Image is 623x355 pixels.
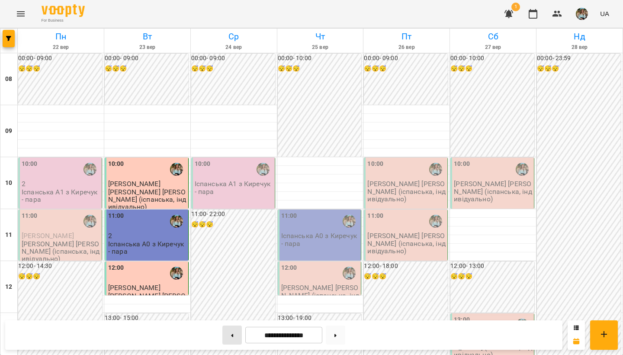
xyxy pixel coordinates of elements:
h6: 😴😴😴 [191,220,275,229]
p: Іспанська А1 з Киречук - пара [22,188,100,203]
span: [PERSON_NAME] [108,284,161,292]
img: Киречук Валерія Володимирівна (і) [343,267,356,280]
h6: 😴😴😴 [537,64,621,74]
h6: 00:00 - 10:00 [450,54,534,63]
label: 10:00 [195,159,211,169]
h6: 00:00 - 09:00 [18,54,102,63]
h6: 12:00 - 13:00 [450,261,534,271]
h6: 22 вер [19,43,103,52]
h6: 12:00 - 18:00 [364,261,448,271]
h6: 09 [5,126,12,136]
span: [PERSON_NAME] [108,180,161,188]
h6: 😴😴😴 [18,272,102,281]
p: Іспанська А1 з Киречук - пара [195,180,273,195]
img: Киречук Валерія Володимирівна (і) [343,215,356,228]
img: Киречук Валерія Володимирівна (і) [516,163,529,176]
label: 11:00 [367,211,383,221]
label: 11:00 [22,211,38,221]
label: 10:00 [367,159,383,169]
p: Іспанська А0 з Киречук - пара [108,240,186,255]
h6: 11 [5,230,12,240]
button: Menu [10,3,31,24]
h6: 😴😴😴 [450,64,534,74]
h6: 😴😴😴 [191,64,275,74]
img: Киречук Валерія Володимирівна (і) [170,267,183,280]
h6: 28 вер [538,43,621,52]
p: [PERSON_NAME] [PERSON_NAME] (іспанська, індивідуально) [22,240,100,263]
label: 12:00 [108,263,124,273]
h6: 26 вер [365,43,448,52]
h6: 25 вер [279,43,362,52]
p: [PERSON_NAME] [PERSON_NAME] (іспанська, індивідуально) [281,284,360,307]
h6: 😴😴😴 [18,64,102,74]
span: [PERSON_NAME] [22,232,74,240]
label: 10:00 [108,159,124,169]
h6: Ср [192,30,276,43]
h6: 00:00 - 09:00 [105,54,189,63]
img: Киречук Валерія Володимирівна (і) [83,215,96,228]
p: [PERSON_NAME] [PERSON_NAME] (іспанська, індивідуально) [454,180,532,203]
label: 12:00 [281,263,297,273]
h6: 12 [5,282,12,292]
img: Киречук Валерія Володимирівна (і) [170,163,183,176]
p: [PERSON_NAME] [PERSON_NAME] (іспанська, індивідуально) [367,180,446,203]
img: 856b7ccd7d7b6bcc05e1771fbbe895a7.jfif [576,8,588,20]
img: Киречук Валерія Володимирівна (і) [83,163,96,176]
label: 10:00 [22,159,38,169]
h6: 00:00 - 09:00 [191,54,275,63]
h6: 27 вер [451,43,535,52]
h6: 00:00 - 23:59 [537,54,621,63]
h6: 08 [5,74,12,84]
h6: 10 [5,178,12,188]
h6: 00:00 - 10:00 [278,54,362,63]
h6: 😴😴😴 [364,64,448,74]
button: UA [597,6,613,22]
img: Киречук Валерія Володимирівна (і) [429,163,442,176]
h6: 😴😴😴 [105,64,189,74]
h6: Сб [451,30,535,43]
span: UA [600,9,609,18]
h6: Чт [279,30,362,43]
label: 11:00 [108,211,124,221]
h6: Нд [538,30,621,43]
h6: 11:00 - 22:00 [191,210,275,219]
img: Киречук Валерія Володимирівна (і) [257,163,270,176]
p: 2 [108,232,186,239]
label: 11:00 [281,211,297,221]
h6: 23 вер [106,43,189,52]
h6: 13:00 - 15:00 [105,313,189,323]
img: Киречук Валерія Володимирівна (і) [170,215,183,228]
span: For Business [42,18,85,23]
span: 1 [511,3,520,11]
p: 2 [22,180,100,187]
h6: 😴😴😴 [278,64,362,74]
h6: 13:00 - 19:00 [278,313,362,323]
p: [PERSON_NAME] [PERSON_NAME] (іспанська, індивідуально) [367,232,446,255]
h6: 00:00 - 09:00 [364,54,448,63]
p: [PERSON_NAME] [PERSON_NAME] (іспанська, індивідуально) [108,188,186,211]
h6: 😴😴😴 [364,272,448,281]
h6: 12:00 - 14:30 [18,261,102,271]
h6: Пн [19,30,103,43]
p: [PERSON_NAME] [PERSON_NAME] (іспанська, індивідуально) [108,292,186,315]
label: 10:00 [454,159,470,169]
p: Іспанська А0 з Киречук - пара [281,232,360,247]
h6: 24 вер [192,43,276,52]
h6: Вт [106,30,189,43]
img: Voopty Logo [42,4,85,17]
h6: 😴😴😴 [450,272,534,281]
img: Киречук Валерія Володимирівна (і) [429,215,442,228]
h6: Пт [365,30,448,43]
